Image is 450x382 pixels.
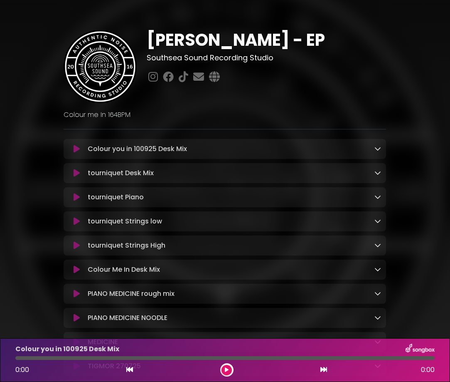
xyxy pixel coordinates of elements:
[406,344,435,355] img: songbox-logo-white.png
[88,216,162,226] p: tourniquet Strings low
[421,365,435,375] span: 0:00
[64,30,137,103] img: Sqix3KgTCSFekl421UP5
[88,192,144,202] p: tourniquet Piano
[15,365,29,375] span: 0:00
[88,241,165,251] p: tourniquet Strings High
[15,344,119,354] p: Colour you in 100925 Desk Mix
[64,110,386,120] p: Colour me In 164BPM
[88,144,187,154] p: Colour you in 100925 Desk Mix
[88,168,154,178] p: tourniquet Desk Mix
[147,53,386,62] h3: Southsea Sound Recording Studio
[88,313,167,323] p: PIANO MEDICINE NOODLE
[147,30,386,50] h1: [PERSON_NAME] - EP
[88,337,118,347] p: MEDICINE
[88,265,160,275] p: Colour Me In Desk Mix
[88,289,175,299] p: PIANO MEDICINE rough mix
